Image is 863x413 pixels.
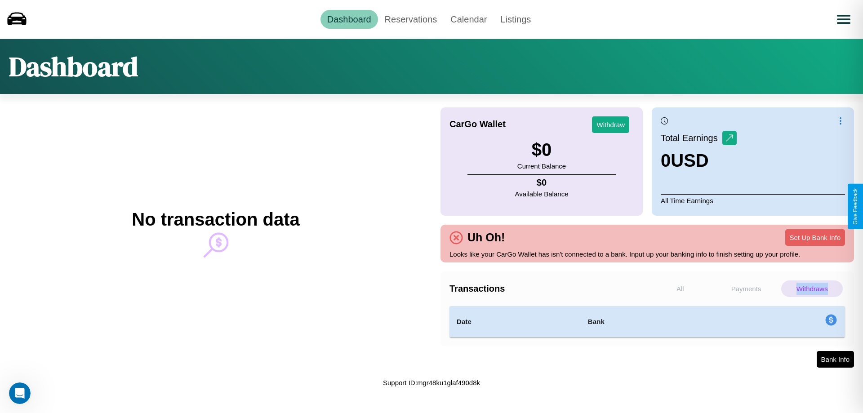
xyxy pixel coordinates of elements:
[517,140,566,160] h3: $ 0
[661,130,722,146] p: Total Earnings
[378,10,444,29] a: Reservations
[649,280,711,297] p: All
[831,7,856,32] button: Open menu
[781,280,843,297] p: Withdraws
[852,188,859,225] div: Give Feedback
[457,316,574,327] h4: Date
[383,377,480,389] p: Support ID: mgr48ku1glaf490d8k
[463,231,509,244] h4: Uh Oh!
[592,116,629,133] button: Withdraw
[785,229,845,246] button: Set Up Bank Info
[9,382,31,404] iframe: Intercom live chat
[449,306,845,338] table: simple table
[661,151,737,171] h3: 0 USD
[515,178,569,188] h4: $ 0
[817,351,854,368] button: Bank Info
[449,284,647,294] h4: Transactions
[320,10,378,29] a: Dashboard
[716,280,777,297] p: Payments
[444,10,494,29] a: Calendar
[132,209,299,230] h2: No transaction data
[515,188,569,200] p: Available Balance
[449,119,506,129] h4: CarGo Wallet
[588,316,713,327] h4: Bank
[661,194,845,207] p: All Time Earnings
[494,10,538,29] a: Listings
[9,48,138,85] h1: Dashboard
[449,248,845,260] p: Looks like your CarGo Wallet has isn't connected to a bank. Input up your banking info to finish ...
[517,160,566,172] p: Current Balance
